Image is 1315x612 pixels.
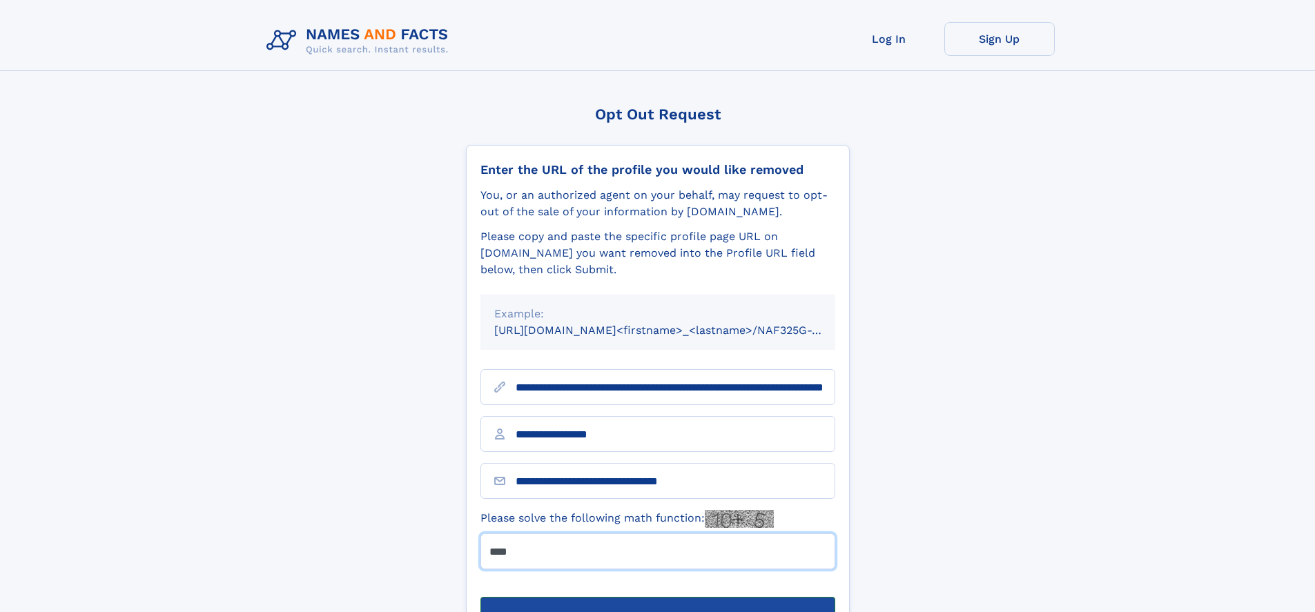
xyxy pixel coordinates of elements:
[480,187,835,220] div: You, or an authorized agent on your behalf, may request to opt-out of the sale of your informatio...
[480,162,835,177] div: Enter the URL of the profile you would like removed
[834,22,944,56] a: Log In
[494,324,861,337] small: [URL][DOMAIN_NAME]<firstname>_<lastname>/NAF325G-xxxxxxxx
[466,106,850,123] div: Opt Out Request
[480,228,835,278] div: Please copy and paste the specific profile page URL on [DOMAIN_NAME] you want removed into the Pr...
[261,22,460,59] img: Logo Names and Facts
[480,510,774,528] label: Please solve the following math function:
[944,22,1055,56] a: Sign Up
[494,306,821,322] div: Example:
